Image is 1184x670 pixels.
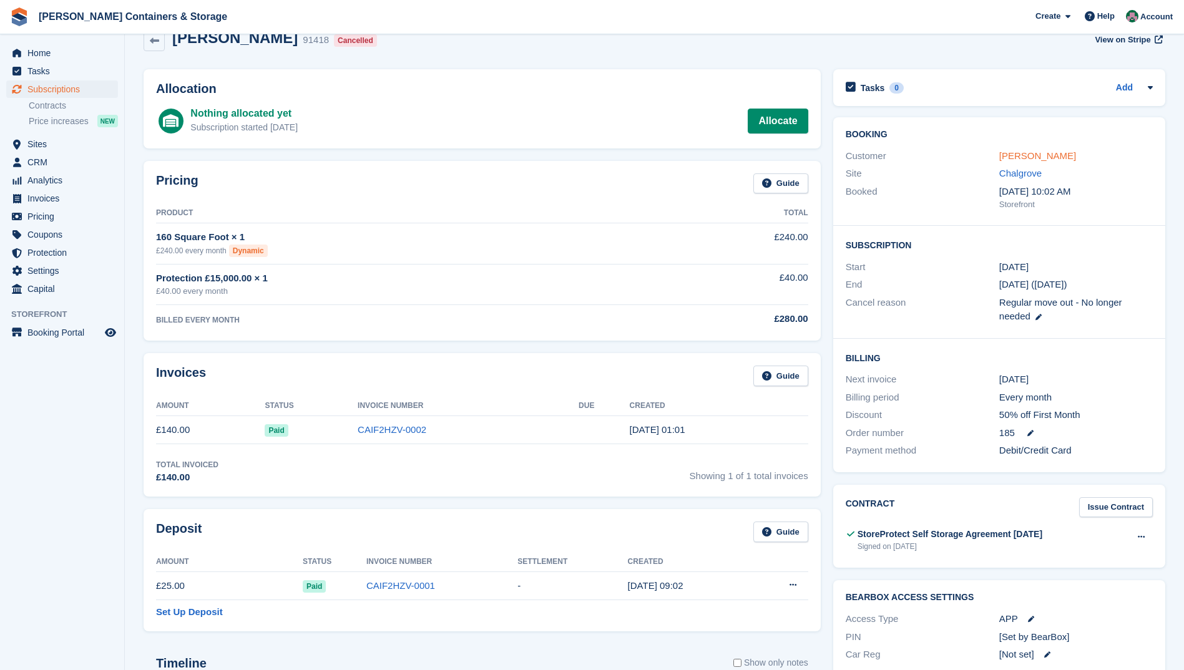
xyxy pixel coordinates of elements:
[1079,497,1153,518] a: Issue Contract
[366,580,435,591] a: CAIF2HZV-0001
[11,308,124,321] span: Storefront
[27,262,102,279] span: Settings
[27,44,102,62] span: Home
[6,262,118,279] a: menu
[172,29,298,46] h2: [PERSON_NAME]
[999,630,1153,644] div: [Set by BearBox]
[846,497,895,518] h2: Contract
[366,552,517,572] th: Invoice Number
[27,62,102,80] span: Tasks
[657,264,808,304] td: £40.00
[846,648,999,662] div: Car Reg
[748,109,808,134] a: Allocate
[156,314,657,326] div: BILLED EVERY MONTH
[27,190,102,207] span: Invoices
[846,426,999,440] div: Order number
[517,572,627,600] td: -
[517,552,627,572] th: Settlement
[6,44,118,62] a: menu
[999,198,1153,211] div: Storefront
[690,459,808,485] span: Showing 1 of 1 total invoices
[190,106,298,121] div: Nothing allocated yet
[1116,81,1133,95] a: Add
[6,62,118,80] a: menu
[999,372,1153,387] div: [DATE]
[229,245,268,257] div: Dynamic
[861,82,885,94] h2: Tasks
[156,459,218,470] div: Total Invoiced
[10,7,29,26] img: stora-icon-8386f47178a22dfd0bd8f6a31ec36ba5ce8667c1dd55bd0f319d3a0aa187defe.svg
[156,173,198,194] h2: Pricing
[27,208,102,225] span: Pricing
[999,260,1029,274] time: 2025-06-19 00:00:00 UTC
[846,372,999,387] div: Next invoice
[156,572,303,600] td: £25.00
[999,185,1153,199] div: [DATE] 10:02 AM
[999,391,1153,405] div: Every month
[29,100,118,112] a: Contracts
[1126,10,1138,22] img: Julia Marcham
[156,82,808,96] h2: Allocation
[846,408,999,422] div: Discount
[103,325,118,340] a: Preview store
[1095,34,1150,46] span: View on Stripe
[34,6,232,27] a: [PERSON_NAME] Containers & Storage
[156,245,657,257] div: £240.00 every month
[846,612,999,626] div: Access Type
[27,153,102,171] span: CRM
[6,135,118,153] a: menu
[156,203,657,223] th: Product
[27,172,102,189] span: Analytics
[6,280,118,298] a: menu
[156,396,265,416] th: Amount
[999,279,1067,289] span: [DATE] ([DATE])
[6,324,118,341] a: menu
[846,444,999,458] div: Payment method
[358,396,579,416] th: Invoice Number
[156,470,218,485] div: £140.00
[657,312,808,326] div: £280.00
[334,34,377,47] div: Cancelled
[27,226,102,243] span: Coupons
[999,648,1153,662] div: [Not set]
[889,82,904,94] div: 0
[628,580,683,591] time: 2025-06-18 09:02:42 UTC
[657,203,808,223] th: Total
[6,190,118,207] a: menu
[97,115,118,127] div: NEW
[6,244,118,261] a: menu
[846,593,1153,603] h2: BearBox Access Settings
[999,612,1153,626] div: APP
[753,522,808,542] a: Guide
[846,149,999,163] div: Customer
[27,80,102,98] span: Subscriptions
[999,426,1015,440] span: 185
[156,605,223,619] a: Set Up Deposit
[846,296,999,324] div: Cancel reason
[630,396,808,416] th: Created
[27,280,102,298] span: Capital
[657,223,808,264] td: £240.00
[29,115,89,127] span: Price increases
[999,297,1122,322] span: Regular move out - No longer needed
[753,173,808,194] a: Guide
[858,528,1042,541] div: StoreProtect Self Storage Agreement [DATE]
[579,396,630,416] th: Due
[6,208,118,225] a: menu
[846,185,999,211] div: Booked
[156,522,202,542] h2: Deposit
[265,396,358,416] th: Status
[303,580,326,593] span: Paid
[190,121,298,134] div: Subscription started [DATE]
[846,278,999,292] div: End
[999,408,1153,422] div: 50% off First Month
[156,285,657,298] div: £40.00 every month
[999,168,1042,178] a: Chalgrove
[27,244,102,261] span: Protection
[1097,10,1115,22] span: Help
[846,630,999,644] div: PIN
[29,114,118,128] a: Price increases NEW
[27,324,102,341] span: Booking Portal
[156,416,265,444] td: £140.00
[156,230,657,245] div: 160 Square Foot × 1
